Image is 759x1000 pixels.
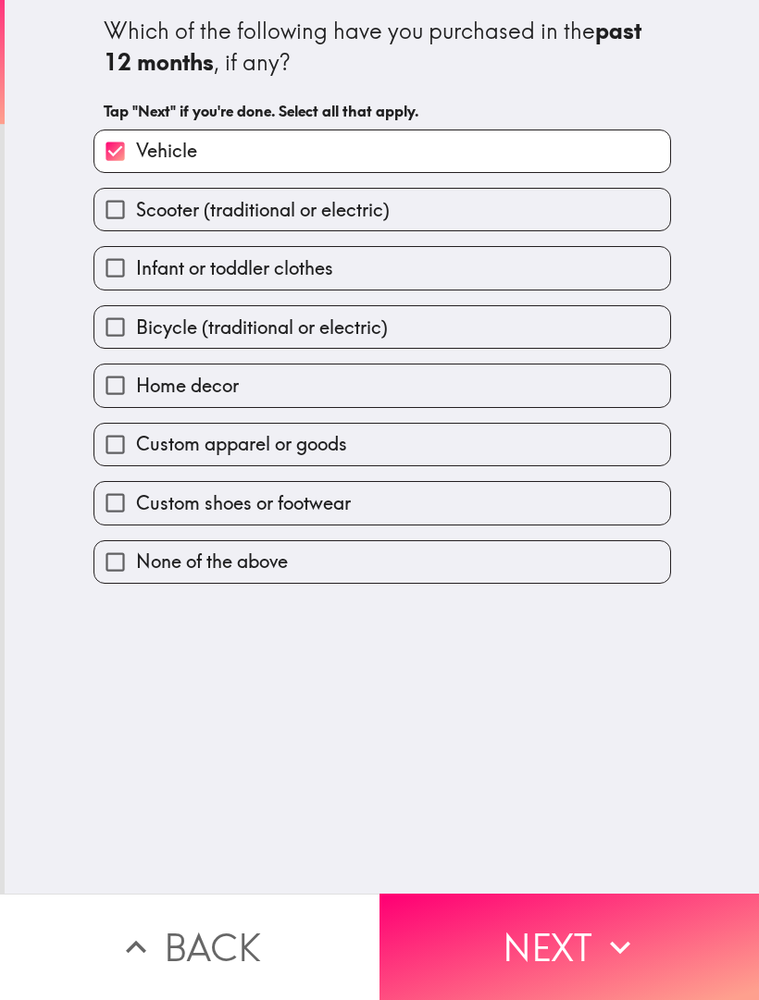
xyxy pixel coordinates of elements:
div: Which of the following have you purchased in the , if any? [104,16,661,78]
b: past 12 months [104,17,647,76]
button: Custom shoes or footwear [94,482,670,524]
button: Custom apparel or goods [94,424,670,465]
button: None of the above [94,541,670,583]
span: Bicycle (traditional or electric) [136,315,388,340]
button: Next [379,894,759,1000]
span: Scooter (traditional or electric) [136,197,390,223]
button: Scooter (traditional or electric) [94,189,670,230]
span: Home decor [136,373,239,399]
button: Infant or toddler clothes [94,247,670,289]
span: Custom shoes or footwear [136,490,351,516]
h6: Tap "Next" if you're done. Select all that apply. [104,101,661,121]
span: Custom apparel or goods [136,431,347,457]
span: Infant or toddler clothes [136,255,333,281]
span: None of the above [136,549,288,574]
span: Vehicle [136,138,197,164]
button: Home decor [94,364,670,406]
button: Bicycle (traditional or electric) [94,306,670,348]
button: Vehicle [94,130,670,172]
